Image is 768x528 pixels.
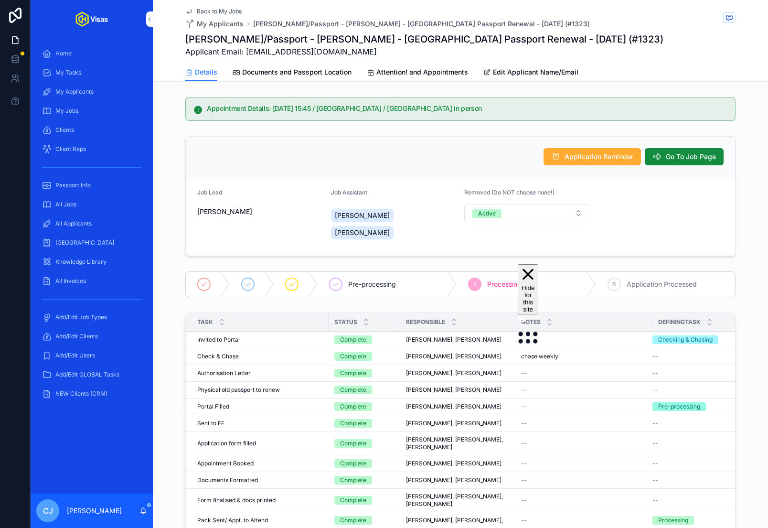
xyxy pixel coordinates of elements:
[197,460,254,467] span: Appointment Booked
[197,353,239,360] span: Check & Chase
[197,496,276,504] span: Form finalised & docs printed
[43,505,53,517] span: CJ
[483,64,578,83] a: Edit Applicant Name/Email
[348,280,396,289] span: Pre-processing
[406,493,510,508] span: [PERSON_NAME], [PERSON_NAME], [PERSON_NAME]
[55,390,107,398] span: NEW Clients (CRM)
[652,386,658,394] span: --
[521,476,527,484] span: --
[406,336,501,344] span: [PERSON_NAME], [PERSON_NAME]
[645,148,724,165] button: Go To Job Page
[36,328,147,345] a: Add/Edit Clients
[340,386,366,394] div: Complete
[55,277,86,285] span: All Invoices
[521,386,527,394] span: --
[652,496,658,504] span: --
[55,69,81,76] span: My Tasks
[340,516,366,525] div: Complete
[652,420,658,427] span: --
[334,318,357,326] span: Status
[652,460,658,467] span: --
[55,313,107,321] span: Add/Edit Job Types
[55,258,107,266] span: Knowledge Library
[464,204,590,222] button: Select Button
[493,67,578,77] span: Edit Applicant Name/Email
[367,64,468,83] a: Attention! and Appointments
[406,460,501,467] span: [PERSON_NAME], [PERSON_NAME]
[55,50,72,57] span: Home
[197,476,258,484] span: Documents Formatted
[340,496,366,505] div: Complete
[406,476,501,484] span: [PERSON_NAME], [PERSON_NAME]
[36,347,147,364] a: Add/Edit Users
[406,403,501,410] span: [PERSON_NAME], [PERSON_NAME]
[55,126,74,134] span: Clients
[36,177,147,194] a: Passport Info
[340,352,366,361] div: Complete
[185,19,244,29] a: My Applicants
[55,145,86,153] span: Client Reps
[36,366,147,383] a: Add/Edit GLOBAL Tasks
[197,386,280,394] span: Physical old passport to renew
[473,280,477,288] span: 5
[197,440,256,447] span: Application form filled
[340,476,366,485] div: Complete
[36,196,147,213] a: All Jobs
[207,105,727,112] h5: Appointment Details: 06/10/2025 15:45 / London / OHV in person
[406,420,501,427] span: [PERSON_NAME], [PERSON_NAME]
[36,253,147,270] a: Knowledge Library
[253,19,590,29] span: [PERSON_NAME]/Passport - [PERSON_NAME] - [GEOGRAPHIC_DATA] Passport Renewal - [DATE] (#1323)
[340,402,366,411] div: Complete
[36,121,147,139] a: Clients
[55,371,119,378] span: Add/Edit GLOBAL Tasks
[197,207,252,216] span: [PERSON_NAME]
[544,148,641,165] button: Application Reminder
[340,369,366,377] div: Complete
[335,228,390,237] span: [PERSON_NAME]
[36,45,147,62] a: Home
[55,239,114,247] span: [GEOGRAPHIC_DATA]
[521,440,527,447] span: --
[658,318,701,326] span: DefiningTask
[185,46,663,57] span: Applicant Email: [EMAIL_ADDRESS][DOMAIN_NAME]
[55,352,95,359] span: Add/Edit Users
[521,496,527,504] span: --
[36,309,147,326] a: Add/Edit Job Types
[185,64,217,82] a: Details
[197,8,242,15] span: Back to My Jobs
[340,459,366,468] div: Complete
[197,336,240,344] span: Invited to Portal
[197,403,229,410] span: Portal Filled
[340,335,366,344] div: Complete
[331,189,367,196] span: Job Assistant
[666,152,716,162] span: Go To Job Page
[67,506,122,516] p: [PERSON_NAME]
[478,209,496,218] div: Active
[197,189,222,196] span: Job Lead
[55,107,78,115] span: My Jobs
[464,189,555,196] span: Removed (Do NOT choose none!)
[197,420,224,427] span: Sent to FF
[627,280,697,289] span: Application Processed
[36,83,147,100] a: My Applicants
[652,353,658,360] span: --
[242,67,352,77] span: Documents and Passport Location
[55,201,76,208] span: All Jobs
[197,517,268,524] span: Pack Sent/ Appt. to Attend
[75,11,108,27] img: App logo
[185,32,663,46] h1: [PERSON_NAME]/Passport - [PERSON_NAME] - [GEOGRAPHIC_DATA] Passport Renewal - [DATE] (#1323)
[652,440,658,447] span: --
[658,335,713,344] div: Checking & Chasing
[335,211,390,220] span: [PERSON_NAME]
[233,64,352,83] a: Documents and Passport Location
[36,215,147,232] a: All Applicants
[521,517,527,524] span: --
[36,272,147,290] a: All Invoices
[487,280,522,289] span: Processing
[406,436,510,451] span: [PERSON_NAME], [PERSON_NAME], [PERSON_NAME]
[521,353,558,360] span: chase weekly
[55,88,94,96] span: My Applicants
[340,439,366,448] div: Complete
[197,19,244,29] span: My Applicants
[521,403,527,410] span: --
